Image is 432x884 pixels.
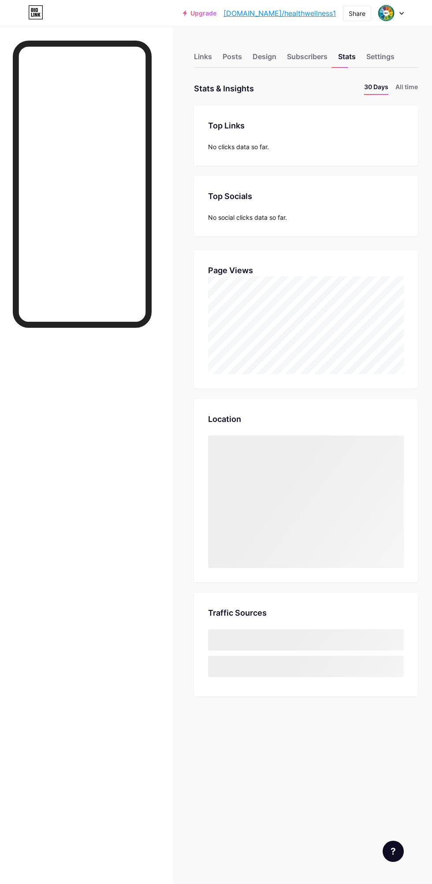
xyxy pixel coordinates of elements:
[183,10,216,17] a: Upgrade
[364,82,388,95] li: 30 Days
[287,51,328,67] div: Subscribers
[208,213,404,222] div: No social clicks data so far.
[223,51,242,67] div: Posts
[223,8,336,19] a: [DOMAIN_NAME]/healthwellness1
[194,82,254,95] div: Stats & Insights
[208,142,404,151] div: No clicks data so far.
[208,264,404,276] div: Page Views
[208,413,404,425] div: Location
[395,82,418,95] li: All time
[366,51,395,67] div: Settings
[378,5,395,22] img: healthwellness1200
[194,51,212,67] div: Links
[338,51,356,67] div: Stats
[208,120,404,132] div: Top Links
[349,9,365,18] div: Share
[208,190,404,202] div: Top Socials
[208,607,404,619] div: Traffic Sources
[253,51,276,67] div: Design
